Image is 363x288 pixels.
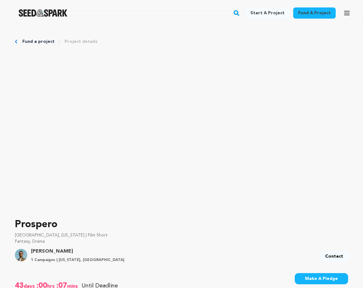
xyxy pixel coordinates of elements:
img: 352d793b21321a02.png [15,249,27,261]
a: Fund a project [22,38,55,45]
a: Contact [320,251,348,262]
a: Project details [65,38,97,45]
div: Breadcrumb [15,38,348,45]
a: Start a project [245,7,289,19]
a: Goto Tyler Orsak profile [31,248,124,255]
a: Seed&Spark Homepage [19,9,67,17]
p: Prospero [15,217,348,232]
p: 1 Campaigns | [US_STATE], [GEOGRAPHIC_DATA] [31,258,124,263]
p: Fantasy, Drama [15,238,348,245]
img: Seed&Spark Logo Dark Mode [19,9,67,17]
a: Fund a project [293,7,336,19]
p: [GEOGRAPHIC_DATA], [US_STATE] | Film Short [15,232,348,238]
button: Make A Pledge [295,273,348,284]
